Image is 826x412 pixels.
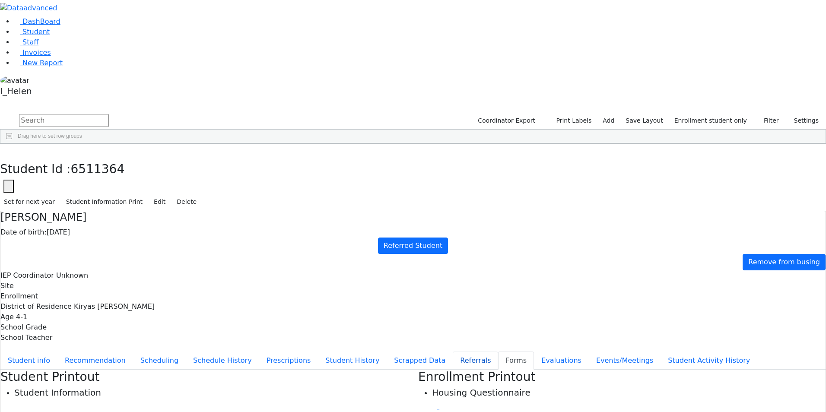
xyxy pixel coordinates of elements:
h5: Student Information [14,387,408,398]
label: Date of birth: [0,227,47,238]
label: IEP Coordinator [0,270,54,281]
button: Student info [0,352,57,370]
button: Coordinator Export [472,114,539,127]
span: Student [22,28,50,36]
button: Student Activity History [661,352,757,370]
button: Schedule History [186,352,259,370]
a: New Report [14,59,63,67]
div: [DATE] [0,227,826,238]
a: Referred Student [378,238,448,254]
button: Scrapped Data [387,352,453,370]
button: Filter [753,114,783,127]
button: Recommendation [57,352,133,370]
button: Student Information Print [62,195,146,209]
span: Invoices [22,48,51,57]
span: Remove from busing [748,258,820,266]
button: Events/Meetings [589,352,661,370]
label: Enrollment student only [670,114,751,127]
a: DashBoard [14,17,60,25]
input: Search [19,114,109,127]
h3: Student Printout [0,370,408,384]
label: Site [0,281,14,291]
span: 4-1 [16,313,27,321]
span: Drag here to set row groups [18,133,82,139]
button: Scheduling [133,352,186,370]
button: Forms [498,352,534,370]
span: Unknown [56,271,88,279]
button: Student History [318,352,387,370]
label: Enrollment [0,291,38,301]
label: Age [0,312,14,322]
button: Save Layout [622,114,667,127]
h5: Housing Questionnaire [432,387,826,398]
label: District of Residence [0,301,72,312]
a: Invoices [14,48,51,57]
label: School Teacher [0,333,52,343]
label: School Grade [0,322,47,333]
button: Referrals [453,352,498,370]
button: Prescriptions [259,352,318,370]
span: DashBoard [22,17,60,25]
button: Delete [173,195,200,209]
button: Settings [783,114,823,127]
button: Evaluations [534,352,589,370]
a: Remove from busing [743,254,826,270]
span: Kiryas [PERSON_NAME] [74,302,155,311]
span: 6511364 [71,162,125,176]
a: Add [599,114,618,127]
span: New Report [22,59,63,67]
h3: Enrollment Printout [418,370,826,384]
a: Student [14,28,50,36]
button: Print Labels [546,114,595,127]
span: Staff [22,38,38,46]
a: Staff [14,38,38,46]
button: Edit [150,195,169,209]
h4: [PERSON_NAME] [0,211,826,224]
